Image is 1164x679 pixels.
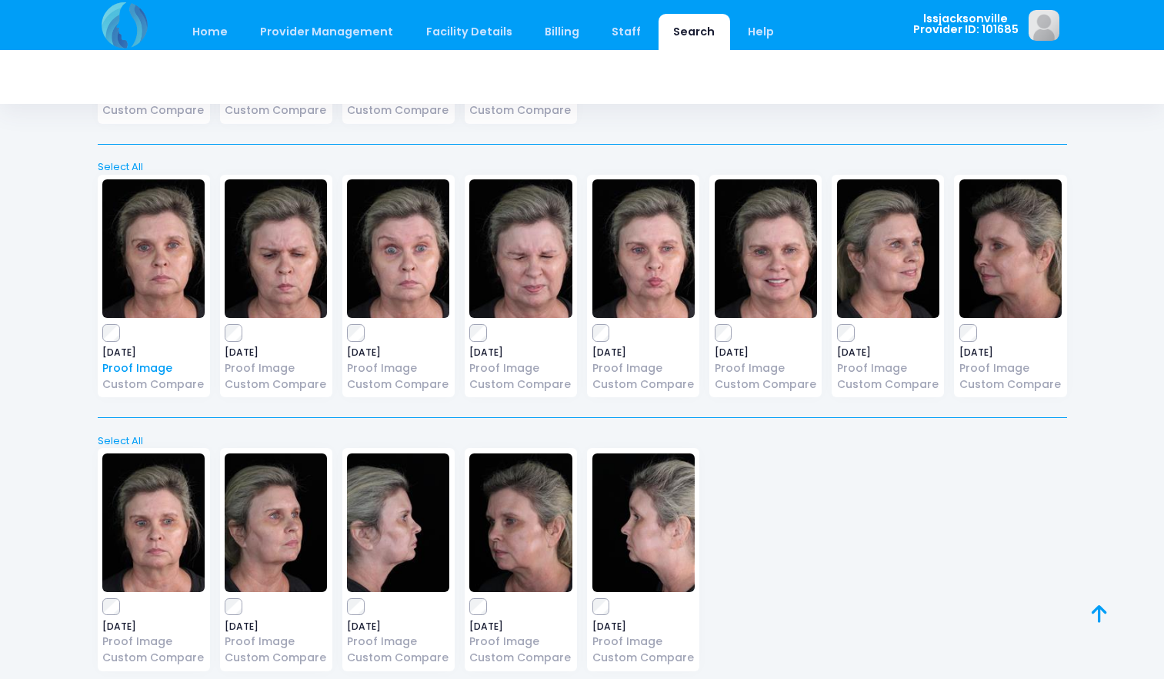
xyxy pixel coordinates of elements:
a: Custom Compare [837,376,939,393]
a: Custom Compare [347,650,449,666]
a: Proof Image [102,360,205,376]
a: Search [659,14,730,50]
span: [DATE] [469,622,572,631]
a: Proof Image [102,634,205,650]
a: Proof Image [592,360,695,376]
a: Proof Image [347,634,449,650]
img: image [347,179,449,318]
img: image [469,179,572,318]
img: image [959,179,1062,318]
img: image [102,179,205,318]
span: lssjacksonville Provider ID: 101685 [913,13,1019,35]
a: Proof Image [469,360,572,376]
a: Custom Compare [347,102,449,119]
a: Select All [92,159,1072,175]
a: Proof Image [225,634,327,650]
a: Custom Compare [347,376,449,393]
a: Custom Compare [225,650,327,666]
a: Custom Compare [592,376,695,393]
a: Proof Image [959,360,1062,376]
span: [DATE] [102,348,205,357]
a: Custom Compare [715,376,817,393]
img: image [592,453,695,592]
a: Billing [529,14,594,50]
span: [DATE] [959,348,1062,357]
img: image [225,453,327,592]
a: Proof Image [225,360,327,376]
a: Facility Details [411,14,527,50]
a: Home [178,14,243,50]
a: Custom Compare [102,102,205,119]
a: Proof Image [837,360,939,376]
img: image [102,453,205,592]
a: Custom Compare [102,650,205,666]
a: Custom Compare [469,102,572,119]
img: image [715,179,817,318]
a: Help [732,14,789,50]
a: Custom Compare [959,376,1062,393]
img: image [347,453,449,592]
span: [DATE] [102,622,205,631]
span: [DATE] [347,622,449,631]
img: image [225,179,327,318]
span: [DATE] [837,348,939,357]
a: Custom Compare [225,376,327,393]
span: [DATE] [225,348,327,357]
a: Proof Image [347,360,449,376]
img: image [592,179,695,318]
img: image [1029,10,1059,41]
span: [DATE] [469,348,572,357]
img: image [837,179,939,318]
a: Proof Image [592,634,695,650]
span: [DATE] [347,348,449,357]
a: Custom Compare [592,650,695,666]
a: Custom Compare [102,376,205,393]
span: [DATE] [715,348,817,357]
span: [DATE] [592,622,695,631]
a: Custom Compare [469,376,572,393]
span: [DATE] [592,348,695,357]
a: Select All [92,433,1072,449]
img: image [469,453,572,592]
a: Staff [597,14,656,50]
span: [DATE] [225,622,327,631]
a: Proof Image [715,360,817,376]
a: Custom Compare [469,650,572,666]
a: Proof Image [469,634,572,650]
a: Custom Compare [225,102,327,119]
a: Provider Management [245,14,409,50]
